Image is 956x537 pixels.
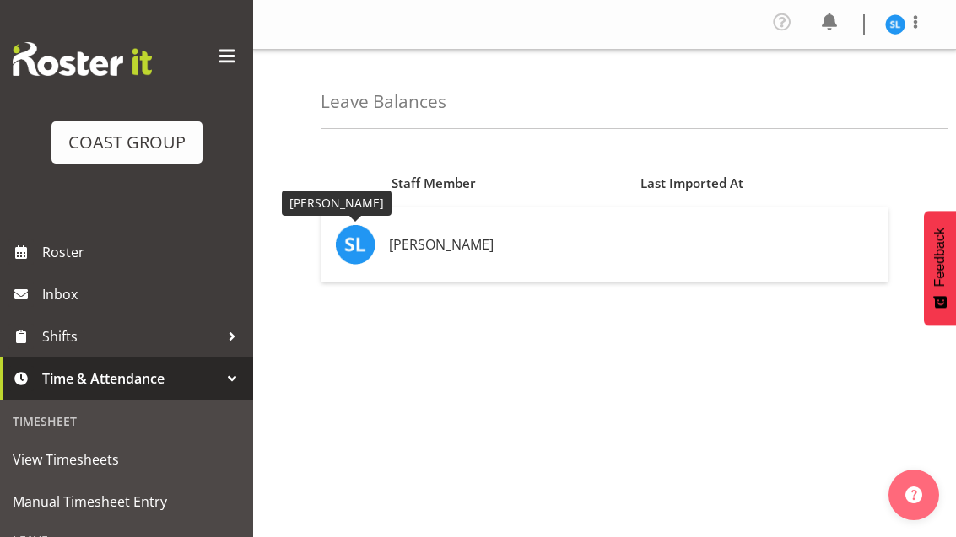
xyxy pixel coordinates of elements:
img: Rosterit website logo [13,42,152,76]
span: Shifts [42,324,219,349]
h4: Leave Balances [321,92,446,111]
img: sittipan-leela-araysakul11865.jpg [885,14,905,35]
span: Time & Attendance [42,366,219,391]
div: Staff Member [392,174,621,193]
span: Roster [42,239,245,265]
td: [PERSON_NAME] [382,207,630,282]
a: View Timesheets [4,438,249,481]
span: Manual Timesheet Entry [13,489,240,514]
a: Manual Timesheet Entry [4,481,249,523]
span: Inbox [42,282,245,307]
img: help-xxl-2.png [905,486,922,503]
button: Feedback - Show survey [924,211,956,325]
img: sittipan-leela-araysakul11865.jpg [335,224,375,265]
div: Timesheet [4,404,249,438]
div: Last Imported At [640,174,878,193]
div: COAST GROUP [68,130,186,155]
span: Feedback [932,228,948,287]
span: View Timesheets [13,447,240,472]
